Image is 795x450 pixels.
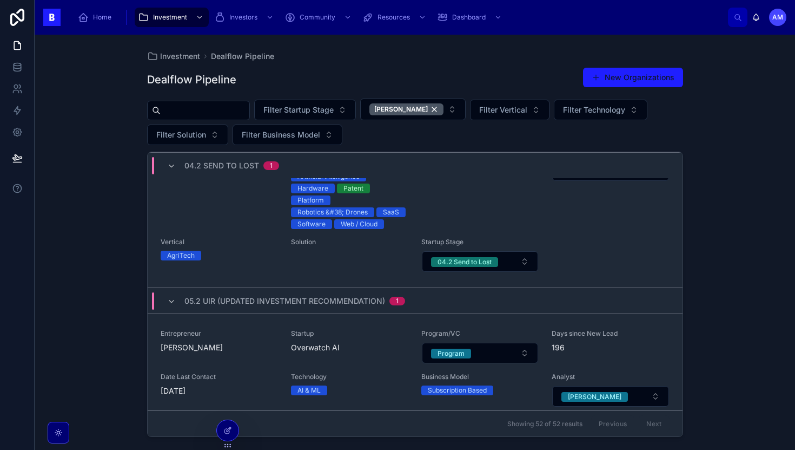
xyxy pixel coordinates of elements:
[422,251,538,272] button: Select Button
[291,329,408,338] span: Startup
[396,297,399,305] div: 1
[297,195,324,205] div: Platform
[281,8,357,27] a: Community
[160,51,200,62] span: Investment
[161,373,278,381] span: Date Last Contact
[242,129,320,140] span: Filter Business Model
[297,207,368,217] div: Robotics &#38; Drones
[359,8,432,27] a: Resources
[369,103,443,115] button: Unselect ADRIAN
[583,68,683,87] button: New Organizations
[291,342,408,353] span: Overwatch AI
[377,13,410,22] span: Resources
[263,105,334,115] span: Filter Startup Stage
[161,329,278,338] span: Entrepreneur
[434,8,507,27] a: Dashboard
[211,51,274,62] a: Dealflow Pipeline
[297,184,328,193] div: Hardware
[438,257,492,267] div: 04.2 Send to Lost
[552,329,669,338] span: Days since New Lead
[369,103,443,115] div: [PERSON_NAME]
[552,386,668,407] button: Select Button
[772,13,783,22] span: AM
[297,386,321,395] div: AI & ML
[291,373,408,381] span: Technology
[254,100,356,120] button: Select Button
[554,100,647,120] button: Select Button
[297,219,326,229] div: Software
[470,100,549,120] button: Select Button
[147,72,236,87] h1: Dealflow Pipeline
[422,343,538,363] button: Select Button
[343,184,363,193] div: Patent
[229,13,257,22] span: Investors
[507,420,582,428] span: Showing 52 of 52 results
[300,13,335,22] span: Community
[184,160,259,171] span: 04.2 Send to Lost
[360,99,466,120] button: Select Button
[69,5,728,29] div: scrollable content
[341,219,377,229] div: Web / Cloud
[270,161,273,170] div: 1
[147,125,228,145] button: Select Button
[452,13,486,22] span: Dashboard
[428,386,487,395] div: Subscription Based
[563,105,625,115] span: Filter Technology
[43,9,61,26] img: App logo
[161,342,278,353] span: [PERSON_NAME]
[421,238,539,246] span: Startup Stage
[479,105,527,115] span: Filter Vertical
[233,125,342,145] button: Select Button
[161,238,278,246] span: Vertical
[147,51,200,62] a: Investment
[156,129,206,140] span: Filter Solution
[291,238,408,246] span: Solution
[552,373,669,381] span: Analyst
[184,296,385,306] span: 05.2 UIR (Updated Investment Recommendation)
[421,329,539,338] span: Program/VC
[561,391,628,402] button: Unselect ADRIAN
[135,8,209,27] a: Investment
[153,13,187,22] span: Investment
[211,8,279,27] a: Investors
[552,342,669,353] span: 196
[568,392,621,402] div: [PERSON_NAME]
[167,251,195,260] div: AgriTech
[93,13,111,22] span: Home
[421,373,539,381] span: Business Model
[75,8,119,27] a: Home
[383,207,399,217] div: SaaS
[438,349,465,358] div: Program
[148,88,683,288] a: Date Last Contact[DATE]TechnologyAI &#38; MLArtificial IntelligenceHardwarePatentPlatformRobotics...
[161,386,186,396] p: [DATE]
